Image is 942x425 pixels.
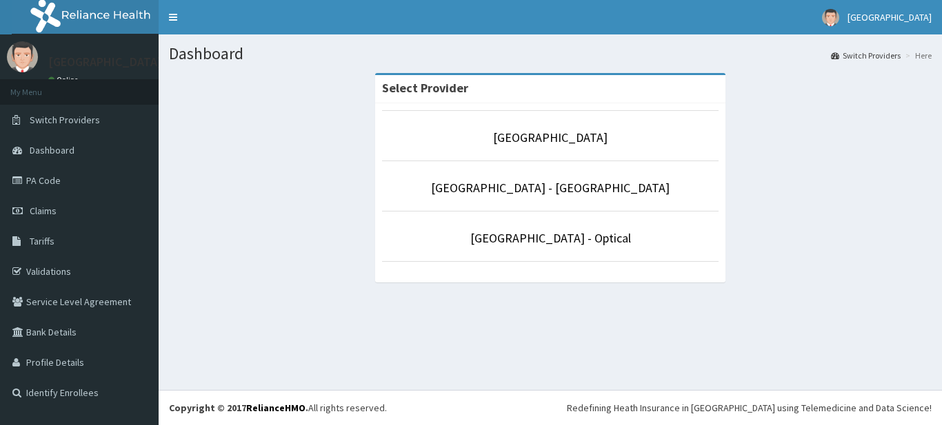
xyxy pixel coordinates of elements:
[382,80,468,96] strong: Select Provider
[30,205,57,217] span: Claims
[7,41,38,72] img: User Image
[30,235,54,247] span: Tariffs
[169,402,308,414] strong: Copyright © 2017 .
[169,45,932,63] h1: Dashboard
[831,50,901,61] a: Switch Providers
[431,180,670,196] a: [GEOGRAPHIC_DATA] - [GEOGRAPHIC_DATA]
[48,75,81,85] a: Online
[48,56,162,68] p: [GEOGRAPHIC_DATA]
[567,401,932,415] div: Redefining Heath Insurance in [GEOGRAPHIC_DATA] using Telemedicine and Data Science!
[30,114,100,126] span: Switch Providers
[246,402,305,414] a: RelianceHMO
[159,390,942,425] footer: All rights reserved.
[470,230,631,246] a: [GEOGRAPHIC_DATA] - Optical
[822,9,839,26] img: User Image
[848,11,932,23] span: [GEOGRAPHIC_DATA]
[30,144,74,156] span: Dashboard
[902,50,932,61] li: Here
[493,129,608,145] a: [GEOGRAPHIC_DATA]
